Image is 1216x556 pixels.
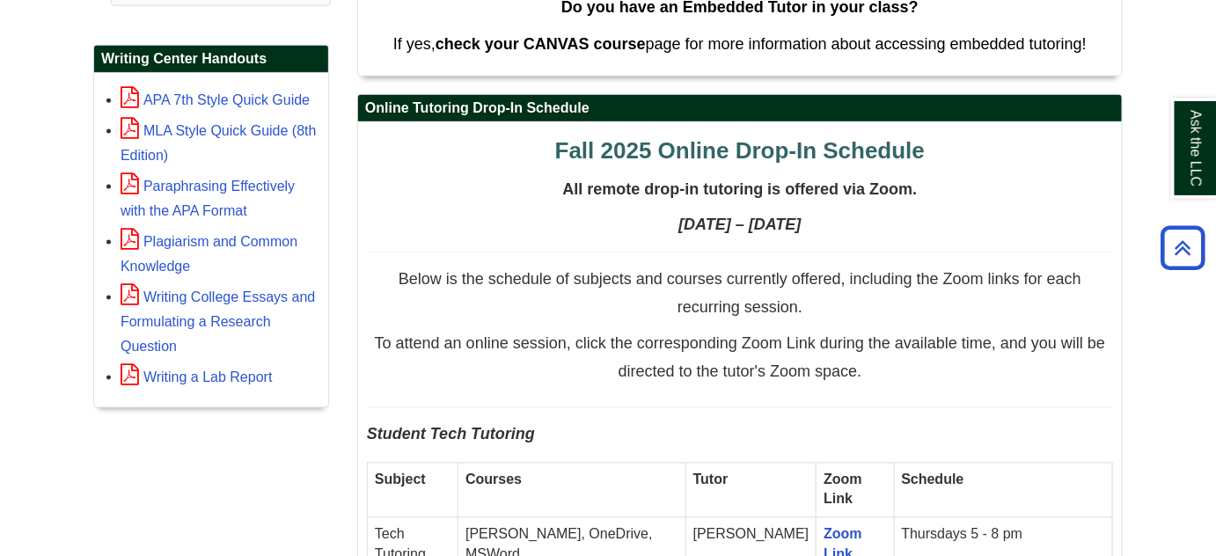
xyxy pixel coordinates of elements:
strong: [DATE] – [DATE] [678,216,801,233]
strong: check your CANVAS course [436,35,646,53]
a: Plagiarism and Common Knowledge [121,234,297,274]
a: Paraphrasing Effectively with the APA Format [121,179,295,218]
strong: Subject [375,472,426,487]
h2: Writing Center Handouts [94,46,328,73]
strong: Courses [465,472,522,487]
span: All remote drop-in tutoring is offered via Zoom. [562,180,917,198]
strong: Schedule [902,472,964,487]
p: Thursdays 5 - 8 pm [902,525,1105,545]
strong: Zoom Link [824,472,862,508]
a: Back to Top [1155,236,1212,260]
span: Below is the schedule of subjects and courses currently offered, including the Zoom links for eac... [399,270,1081,316]
span: To attend an online session, click the corresponding Zoom Link during the available time, and you... [375,334,1105,380]
a: APA 7th Style Quick Guide [121,92,310,107]
strong: Tutor [693,472,729,487]
span: Fall 2025 Online Drop-In Schedule [555,137,925,164]
a: MLA Style Quick Guide (8th Edition) [121,123,317,163]
a: Writing College Essays and Formulating a Research Question [121,289,315,354]
a: Writing a Lab Report [121,369,272,384]
h2: Online Tutoring Drop-In Schedule [358,95,1122,122]
span: Student Tech Tutoring [367,426,535,443]
span: If yes, page for more information about accessing embedded tutoring! [393,35,1087,53]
